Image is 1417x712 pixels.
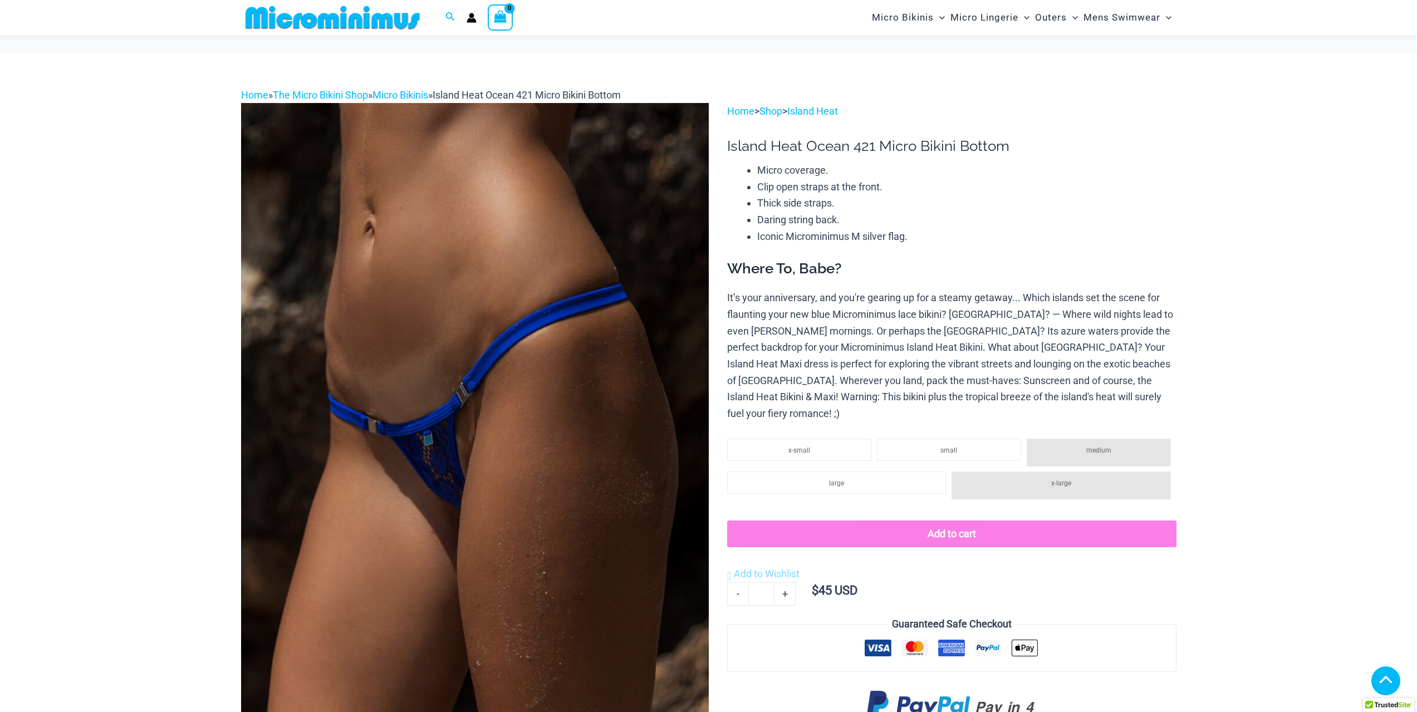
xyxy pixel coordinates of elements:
span: Menu Toggle [1018,3,1029,32]
a: Shop [759,105,782,117]
li: Daring string back. [757,212,1176,228]
span: small [940,446,957,454]
span: Outers [1035,3,1067,32]
nav: Site Navigation [867,2,1176,33]
img: MM SHOP LOGO FLAT [241,5,424,30]
a: Mens SwimwearMenu ToggleMenu Toggle [1081,3,1174,32]
a: Micro LingerieMenu ToggleMenu Toggle [948,3,1032,32]
a: Home [241,89,268,101]
a: Micro Bikinis [372,89,428,101]
li: Micro coverage. [757,162,1176,179]
a: The Micro Bikini Shop [273,89,368,101]
a: Search icon link [445,11,455,24]
li: Clip open straps at the front. [757,179,1176,195]
li: large [727,472,946,494]
span: medium [1086,446,1111,454]
a: - [727,582,748,606]
a: Home [727,105,754,117]
input: Product quantity [748,582,774,606]
bdi: 45 USD [812,583,857,597]
h1: Island Heat Ocean 421 Micro Bikini Bottom [727,138,1176,155]
span: $ [812,583,818,597]
button: Add to cart [727,521,1176,547]
span: Micro Bikinis [872,3,934,32]
span: x-small [788,446,810,454]
li: Thick side straps. [757,195,1176,212]
p: It’s your anniversary, and you're gearing up for a steamy getaway... Which islands set the scene ... [727,289,1176,422]
a: Add to Wishlist [727,566,800,582]
li: x-large [952,472,1170,499]
legend: Guaranteed Safe Checkout [888,616,1016,632]
span: large [829,479,844,487]
li: x-small [727,439,871,461]
span: Add to Wishlist [734,568,800,580]
span: » » » [241,89,621,101]
a: View Shopping Cart, empty [488,4,513,30]
a: Account icon link [467,13,477,23]
span: Mens Swimwear [1083,3,1160,32]
a: Island Heat [787,105,838,117]
a: + [774,582,796,606]
span: Micro Lingerie [950,3,1018,32]
a: Micro BikinisMenu ToggleMenu Toggle [869,3,948,32]
li: medium [1027,439,1171,467]
a: OutersMenu ToggleMenu Toggle [1032,3,1081,32]
span: Menu Toggle [1067,3,1078,32]
li: small [877,439,1021,461]
p: > > [727,103,1176,120]
li: Iconic Microminimus M silver flag. [757,228,1176,245]
h3: Where To, Babe? [727,259,1176,278]
span: Island Heat Ocean 421 Micro Bikini Bottom [433,89,621,101]
span: x-large [1051,479,1071,487]
span: Menu Toggle [934,3,945,32]
span: Menu Toggle [1160,3,1171,32]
